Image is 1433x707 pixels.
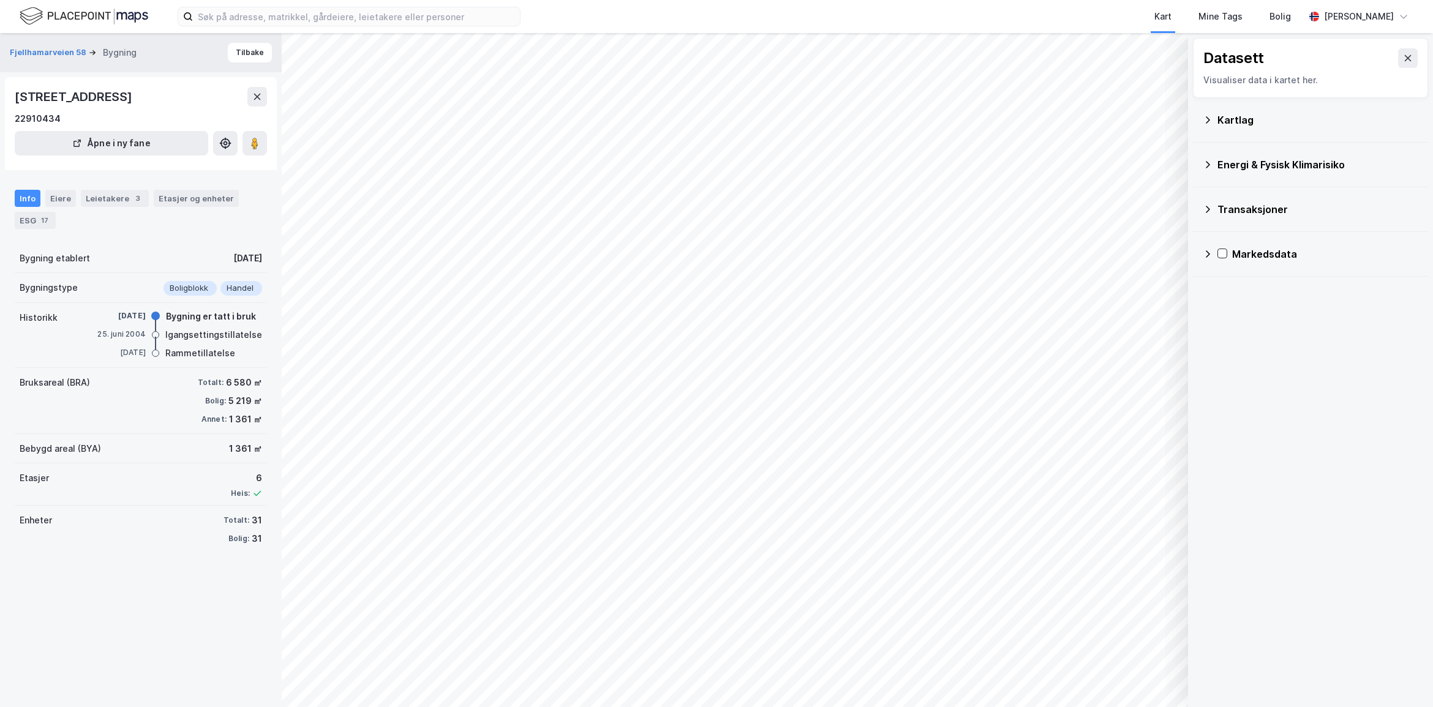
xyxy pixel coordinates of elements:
[198,378,224,387] div: Totalt:
[193,7,520,26] input: Søk på adresse, matrikkel, gårdeiere, leietakere eller personer
[39,214,51,226] div: 17
[159,193,234,204] div: Etasjer og enheter
[165,327,262,342] div: Igangsettingstillatelse
[81,190,149,207] div: Leietakere
[1372,648,1433,707] div: Kontrollprogram for chat
[1203,73,1418,88] div: Visualiser data i kartet her.
[15,111,61,126] div: 22910434
[1198,9,1243,24] div: Mine Tags
[20,310,58,325] div: Historikk
[228,394,262,408] div: 5 219 ㎡
[1217,202,1418,217] div: Transaksjoner
[15,190,40,207] div: Info
[20,375,90,390] div: Bruksareal (BRA)
[1324,9,1394,24] div: [PERSON_NAME]
[20,471,49,485] div: Etasjer
[1154,9,1172,24] div: Kart
[1269,9,1291,24] div: Bolig
[1217,113,1418,127] div: Kartlag
[201,414,227,424] div: Annet:
[97,310,146,321] div: [DATE]
[45,190,76,207] div: Eiere
[229,441,262,456] div: 1 361 ㎡
[20,6,148,27] img: logo.f888ab2527a4732fd821a326f86c7f29.svg
[228,534,249,544] div: Bolig:
[20,280,78,295] div: Bygningstype
[15,131,208,155] button: Åpne i ny fane
[15,212,56,229] div: ESG
[231,471,262,485] div: 6
[205,396,226,406] div: Bolig:
[252,531,262,546] div: 31
[97,347,146,358] div: [DATE]
[97,329,146,340] div: 25. juni 2004
[132,192,144,204] div: 3
[15,87,135,107] div: [STREET_ADDRESS]
[10,47,89,59] button: Fjellhamarveien 58
[1232,247,1418,261] div: Markedsdata
[1217,157,1418,172] div: Energi & Fysisk Klimarisiko
[20,441,101,456] div: Bebygd areal (BYA)
[231,488,250,498] div: Heis:
[20,513,52,528] div: Enheter
[252,513,262,528] div: 31
[226,375,262,390] div: 6 580 ㎡
[165,346,235,361] div: Rammetillatelse
[20,251,90,266] div: Bygning etablert
[1203,48,1264,68] div: Datasett
[1372,648,1433,707] iframe: Chat Widget
[228,43,272,62] button: Tilbake
[224,515,249,525] div: Totalt:
[166,309,256,324] div: Bygning er tatt i bruk
[103,45,137,60] div: Bygning
[233,251,262,266] div: [DATE]
[229,412,262,427] div: 1 361 ㎡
